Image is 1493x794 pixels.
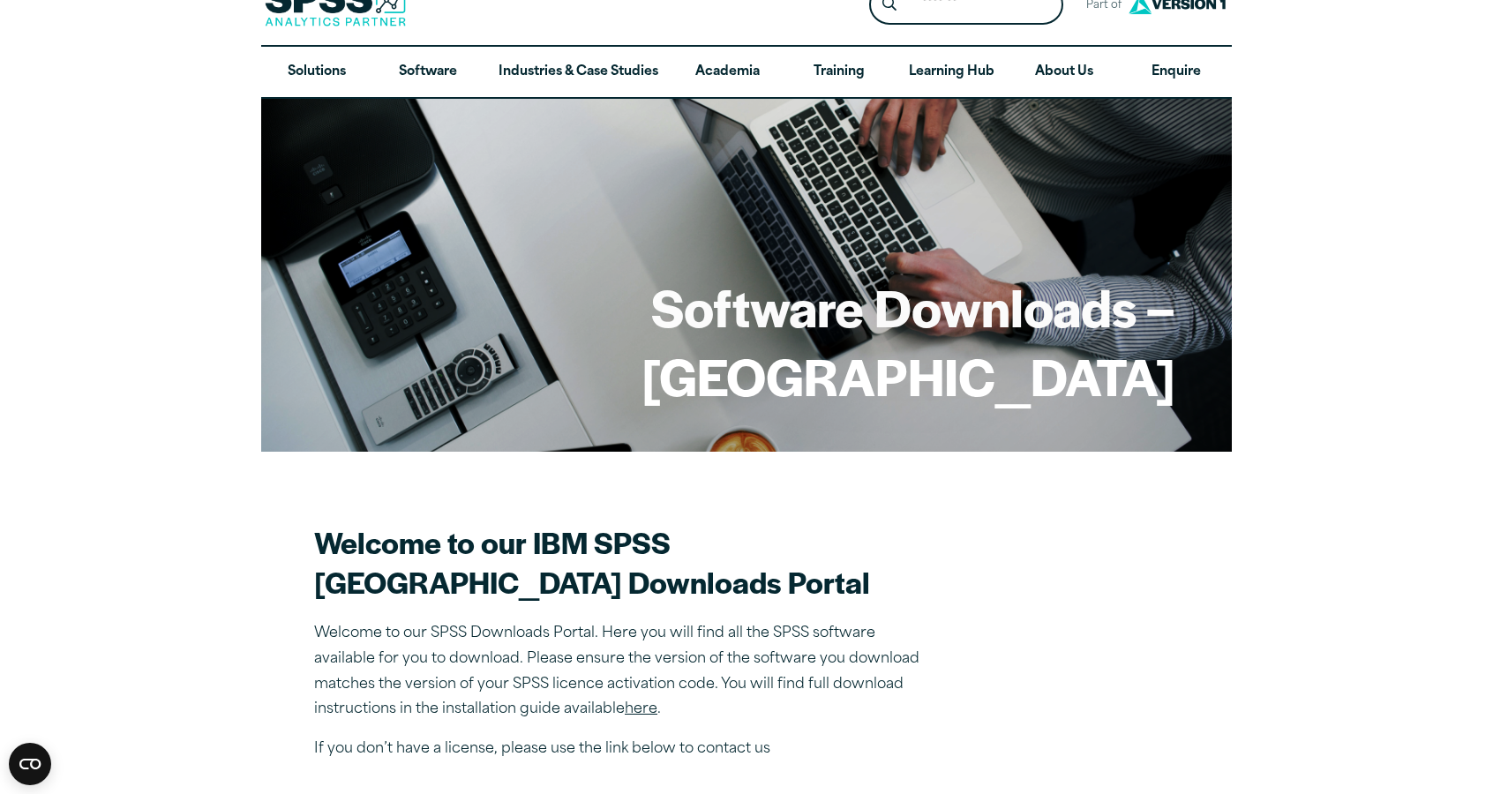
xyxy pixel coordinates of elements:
[318,273,1175,409] h1: Software Downloads – [GEOGRAPHIC_DATA]
[261,47,372,98] a: Solutions
[261,47,1232,98] nav: Desktop version of site main menu
[672,47,784,98] a: Academia
[625,702,657,716] a: here
[784,47,895,98] a: Training
[314,621,932,723] p: Welcome to our SPSS Downloads Portal. Here you will find all the SPSS software available for you ...
[314,737,932,762] p: If you don’t have a license, please use the link below to contact us
[314,522,932,602] h2: Welcome to our IBM SPSS [GEOGRAPHIC_DATA] Downloads Portal
[895,47,1009,98] a: Learning Hub
[1121,47,1232,98] a: Enquire
[9,743,51,785] button: Open CMP widget
[372,47,484,98] a: Software
[1009,47,1120,98] a: About Us
[484,47,672,98] a: Industries & Case Studies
